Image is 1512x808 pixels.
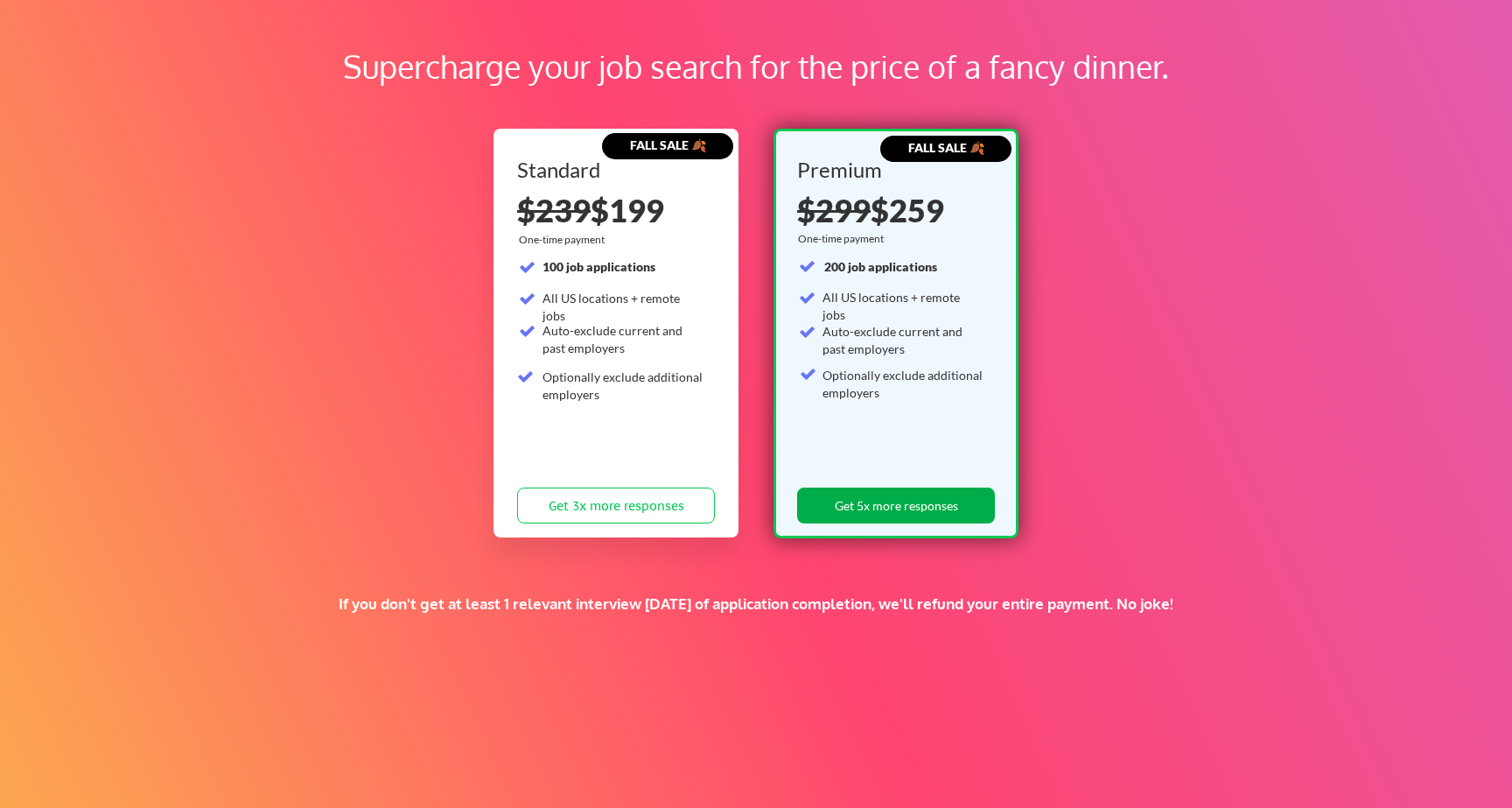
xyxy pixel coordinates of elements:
div: All US locations + remote jobs [542,290,704,324]
strong: FALL SALE 🍂 [908,140,984,155]
div: Auto-exclude current and past employers [822,323,984,357]
div: Premium [797,159,989,180]
button: Get 3x more responses [517,488,715,523]
s: $239 [517,191,591,229]
button: Get 5x more responses [797,488,995,523]
strong: 200 job applications [824,259,937,274]
div: One-time payment [519,233,610,247]
div: Auto-exclude current and past employers [542,322,704,356]
strong: FALL SALE 🍂 [630,137,706,152]
div: All US locations + remote jobs [822,289,984,323]
div: $199 [517,194,715,226]
div: Optionally exclude additional employers [542,369,704,403]
div: Optionally exclude additional employers [822,367,984,401]
strong: 100 job applications [542,259,655,274]
div: $259 [797,194,989,226]
div: If you don't get at least 1 relevant interview [DATE] of application completion, we'll refund you... [304,594,1208,614]
div: Supercharge your job search for the price of a fancy dinner. [112,43,1400,90]
div: One-time payment [798,232,889,246]
s: $299 [797,191,871,229]
div: Standard [517,159,709,180]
